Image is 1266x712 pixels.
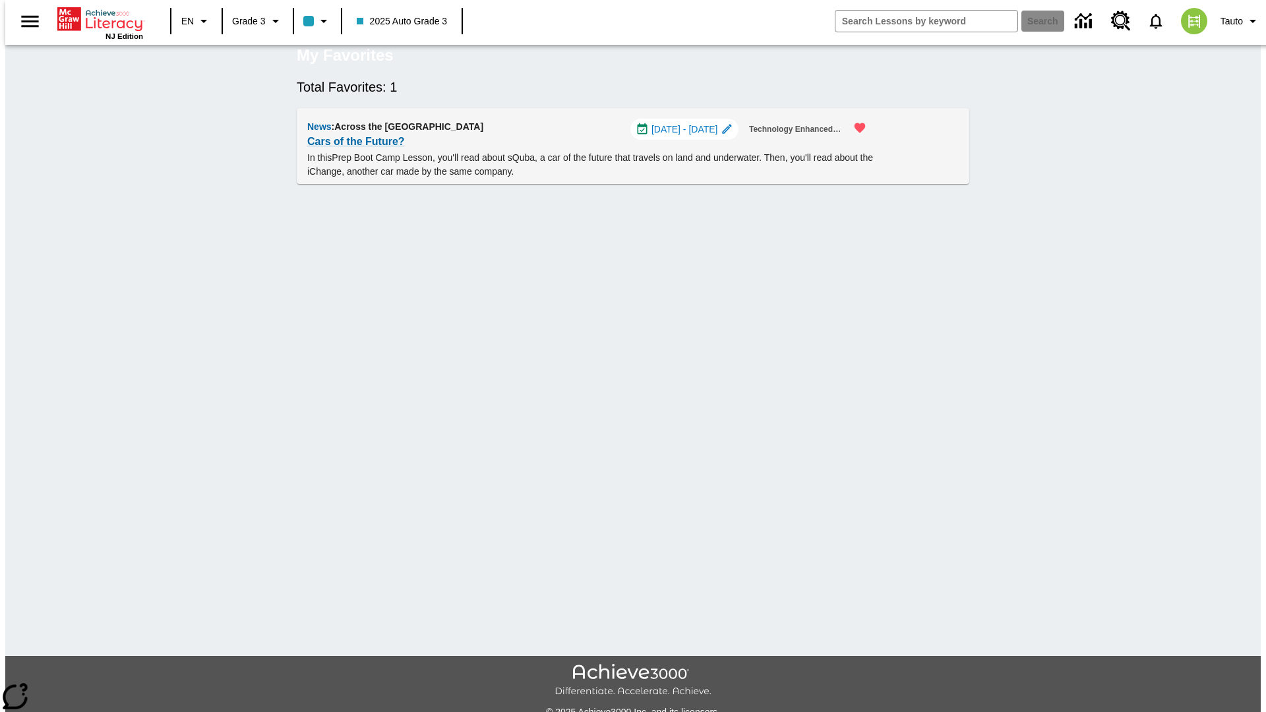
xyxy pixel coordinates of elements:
[57,6,143,32] a: Home
[307,133,405,151] a: Cars of the Future?
[232,15,266,28] span: Grade 3
[845,113,874,142] button: Remove from Favorites
[651,123,718,136] span: [DATE] - [DATE]
[105,32,143,40] span: NJ Edition
[1221,15,1243,28] span: Tauto
[11,2,49,41] button: Open side menu
[332,121,484,132] span: : Across the [GEOGRAPHIC_DATA]
[307,152,873,177] testabrev: Prep Boot Camp Lesson, you'll read about sQuba, a car of the future that travels on land and unde...
[297,45,394,66] h5: My Favorites
[1215,9,1266,33] button: Profile/Settings
[1181,8,1207,34] img: avatar image
[307,121,332,132] span: News
[1173,4,1215,38] button: Select a new avatar
[297,76,969,98] h6: Total Favorites: 1
[835,11,1017,32] input: search field
[555,664,711,697] img: Achieve3000 Differentiate Accelerate Achieve
[298,9,337,33] button: Class color is light blue. Change class color
[744,119,848,140] button: Technology Enhanced Item
[175,9,218,33] button: Language: EN, Select a language
[630,119,738,140] div: Jul 01 - Aug 01 Choose Dates
[357,15,448,28] span: 2025 Auto Grade 3
[1139,4,1173,38] a: Notifications
[749,123,843,136] span: Technology Enhanced Item
[57,5,143,40] div: Home
[1103,3,1139,39] a: Resource Center, Will open in new tab
[227,9,289,33] button: Grade: Grade 3, Select a grade
[1067,3,1103,40] a: Data Center
[181,15,194,28] span: EN
[307,151,874,179] p: In this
